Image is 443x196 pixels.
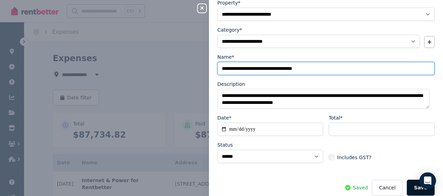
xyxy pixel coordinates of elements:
label: Total* [329,114,343,121]
label: Description [217,81,245,88]
label: Category* [217,26,242,33]
div: Open Intercom Messenger [419,172,436,189]
label: Status [217,141,233,148]
label: Name* [217,54,234,60]
label: Date* [217,114,231,121]
input: Includes GST? [329,155,334,160]
span: Saved [353,184,368,191]
button: Save [407,180,435,196]
span: Includes GST? [337,154,371,161]
button: Cancel [372,180,402,196]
